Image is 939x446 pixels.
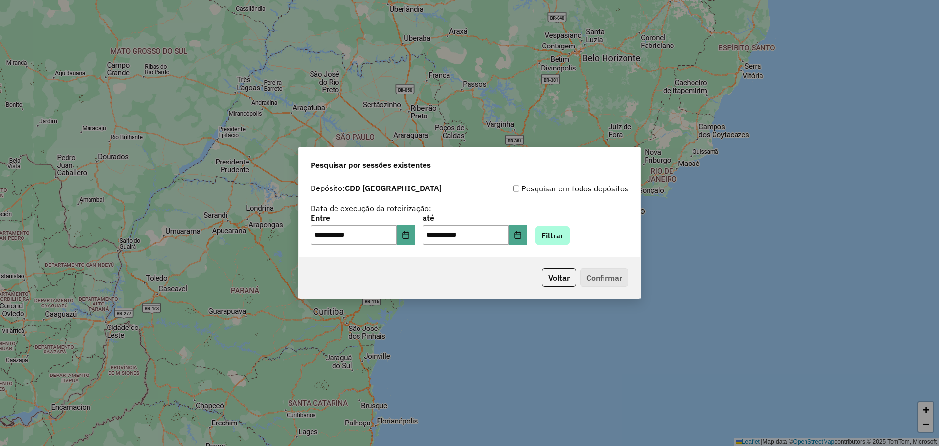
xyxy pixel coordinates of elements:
button: Voltar [542,268,576,287]
button: Choose Date [397,225,415,245]
button: Filtrar [535,226,570,245]
div: Pesquisar em todos depósitos [469,183,628,194]
span: Pesquisar por sessões existentes [311,159,431,171]
label: Entre [311,212,415,224]
button: Choose Date [509,225,527,245]
label: Depósito: [311,182,442,194]
strong: CDD [GEOGRAPHIC_DATA] [345,183,442,193]
label: até [423,212,527,224]
label: Data de execução da roteirização: [311,202,431,214]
